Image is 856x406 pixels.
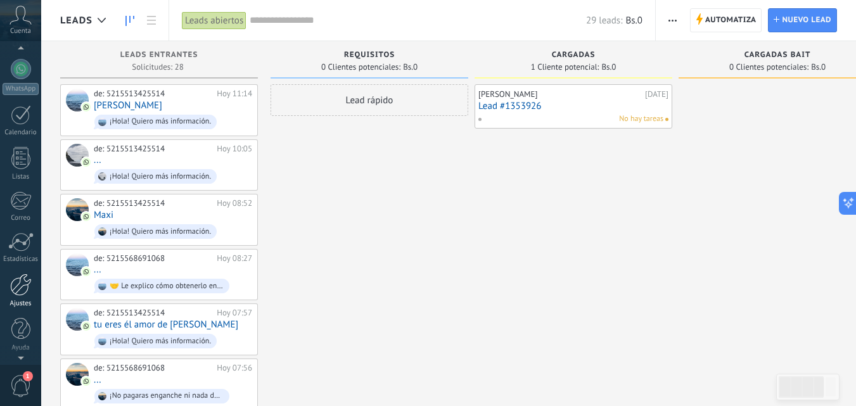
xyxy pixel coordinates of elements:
span: Bs.0 [625,15,642,27]
div: requisitos [277,51,462,61]
div: ¡Hola! Quiero más información. [110,337,211,346]
div: tu eres él amor de mivida [66,308,89,331]
span: requisitos [344,51,395,60]
a: Lead #1353926 [478,101,668,111]
a: tu eres él amor de [PERSON_NAME] [94,319,238,330]
div: de: 5215513425514 [94,308,212,318]
span: Automatiza [705,9,757,32]
div: Hoy 11:14 [217,89,252,99]
a: Nuevo lead [768,8,837,32]
div: Estadísticas [3,255,39,263]
div: Leads Entrantes [67,51,252,61]
span: Nuevo lead [782,9,831,32]
img: com.amocrm.amocrmwa.svg [82,158,91,167]
div: Correo [3,214,39,222]
div: Hoy 07:57 [217,308,252,318]
div: cargadas [481,51,666,61]
div: de: 5215568691068 [94,253,212,263]
span: Leads Entrantes [120,51,198,60]
div: Leads abiertos [182,11,246,30]
a: Maxi [94,210,113,220]
a: Lista [141,8,162,33]
a: ... [94,374,101,385]
a: ... [94,155,101,165]
img: com.amocrm.amocrmwa.svg [82,322,91,331]
span: 29 leads: [586,15,622,27]
div: de: 5215513425514 [94,144,212,154]
div: Hoy 08:27 [217,253,252,263]
span: cargadas [552,51,596,60]
span: Solicitudes: 28 [132,63,183,71]
span: No hay nada asignado [665,118,668,121]
div: ¡Hola! Quiero más información. [110,117,211,126]
span: Cuenta [10,27,31,35]
img: com.amocrm.amocrmwa.svg [82,212,91,221]
div: Dani [66,89,89,111]
div: Hoy 08:52 [217,198,252,208]
span: 1 [23,371,33,381]
div: Ayuda [3,344,39,352]
button: Más [663,8,682,32]
span: 1 Cliente potencial: [531,63,599,71]
img: com.amocrm.amocrmwa.svg [82,377,91,386]
div: [DATE] [645,89,668,99]
span: cargadas bait [744,51,811,60]
div: ¡No pagaras enganche ni nada de inicial, ¡Recuerda que es un crédito con plan de renta, Al moment... [110,391,224,400]
span: Bs.0 [601,63,616,71]
a: Leads [119,8,141,33]
img: com.amocrm.amocrmwa.svg [82,267,91,276]
span: 0 Clientes potenciales: [321,63,400,71]
div: de: 5215513425514 [94,198,212,208]
span: Bs.0 [403,63,418,71]
div: Lead rápido [271,84,468,116]
img: com.amocrm.amocrmwa.svg [82,103,91,111]
div: 🤝 Le explico cómo obtenerlo en 24 horas. Para seguir con su registro debemos llenar la solicitud ... [110,282,224,291]
span: No hay tareas [619,113,663,125]
div: de: 5215513425514 [94,89,212,99]
span: 0 Clientes potenciales: [729,63,808,71]
div: Listas [3,173,39,181]
div: [PERSON_NAME] [478,89,642,99]
a: [PERSON_NAME] [94,100,162,111]
div: ¡Hola! Quiero más información. [110,172,211,181]
div: Calendario [3,129,39,137]
a: ... [94,264,101,275]
div: de: 5215568691068 [94,363,212,373]
div: Hoy 07:56 [217,363,252,373]
span: Bs.0 [811,63,826,71]
a: Automatiza [690,8,762,32]
div: ¡Hola! Quiero más información. [110,227,211,236]
span: Leads [60,15,93,27]
div: Hoy 10:05 [217,144,252,154]
div: WhatsApp [3,83,39,95]
div: Ajustes [3,300,39,308]
div: Maxi [66,198,89,221]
